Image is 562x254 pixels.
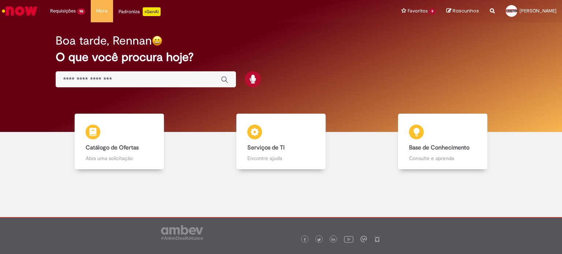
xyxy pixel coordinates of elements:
a: Rascunhos [446,8,479,15]
a: Base de Conhecimento Consulte e aprenda [362,114,524,170]
p: Encontre ajuda [247,155,314,162]
img: logo_footer_facebook.png [303,238,307,242]
img: logo_footer_workplace.png [360,236,367,242]
p: +GenAi [143,7,161,16]
b: Catálogo de Ofertas [86,144,139,151]
img: logo_footer_twitter.png [317,238,321,242]
span: More [96,7,108,15]
span: Rascunhos [453,7,479,14]
img: happy-face.png [152,35,162,46]
img: logo_footer_naosei.png [374,236,381,242]
span: Requisições [50,7,76,15]
div: Padroniza [119,7,161,16]
span: [PERSON_NAME] [520,8,557,14]
span: Favoritos [408,7,428,15]
b: Base de Conhecimento [409,144,469,151]
h2: O que você procura hoje? [56,51,507,64]
p: Abra uma solicitação [86,155,153,162]
span: 9 [429,8,435,15]
img: logo_footer_youtube.png [344,234,353,244]
img: logo_footer_ambev_rotulo_gray.png [161,225,203,240]
img: logo_footer_linkedin.png [331,238,335,242]
b: Serviços de TI [247,144,285,151]
h2: Boa tarde, Rennan [56,34,152,47]
p: Consulte e aprenda [409,155,476,162]
a: Catálogo de Ofertas Abra uma solicitação [38,114,200,170]
span: 98 [77,8,85,15]
a: Serviços de TI Encontre ajuda [200,114,362,170]
img: ServiceNow [1,4,38,18]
